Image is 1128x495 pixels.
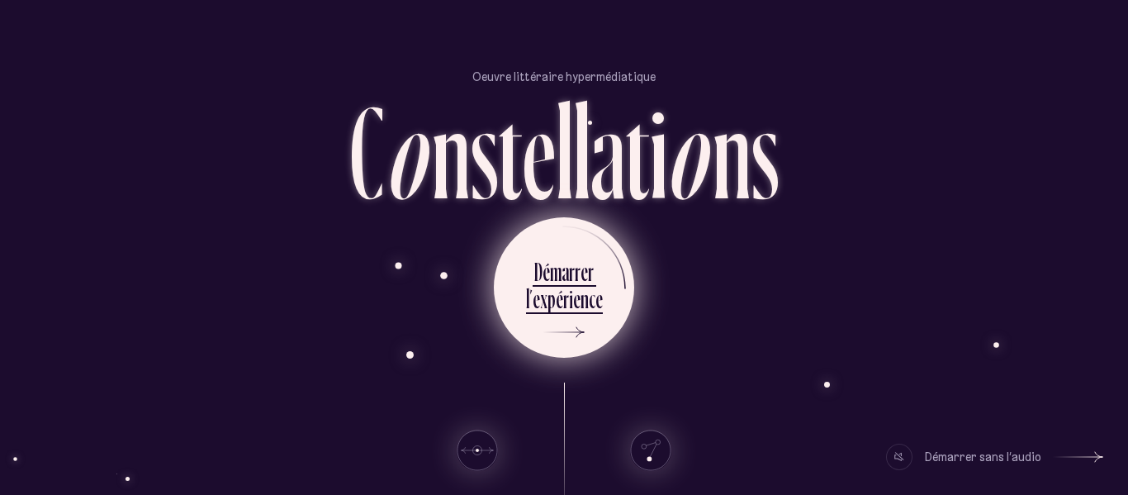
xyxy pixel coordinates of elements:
[713,85,751,217] div: n
[384,85,432,217] div: o
[569,283,573,315] div: i
[526,283,529,315] div: l
[523,85,556,217] div: e
[498,85,523,217] div: t
[573,283,581,315] div: e
[751,85,779,217] div: s
[533,283,540,315] div: e
[588,255,594,288] div: r
[432,85,470,217] div: n
[575,255,581,288] div: r
[556,85,573,217] div: l
[547,283,556,315] div: p
[573,85,590,217] div: l
[540,283,547,315] div: x
[581,255,588,288] div: e
[543,255,550,288] div: é
[563,283,569,315] div: r
[925,444,1041,470] div: Démarrer sans l’audio
[472,69,656,85] p: Oeuvre littéraire hypermédiatique
[470,85,498,217] div: s
[650,85,667,217] div: i
[349,85,384,217] div: C
[534,255,543,288] div: D
[590,85,625,217] div: a
[665,85,713,217] div: o
[589,283,595,315] div: c
[886,444,1103,470] button: Démarrer sans l’audio
[529,283,533,315] div: ’
[556,283,563,315] div: é
[562,255,569,288] div: a
[494,217,634,358] button: Démarrerl’expérience
[595,283,603,315] div: e
[625,85,650,217] div: t
[550,255,562,288] div: m
[569,255,575,288] div: r
[581,283,589,315] div: n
